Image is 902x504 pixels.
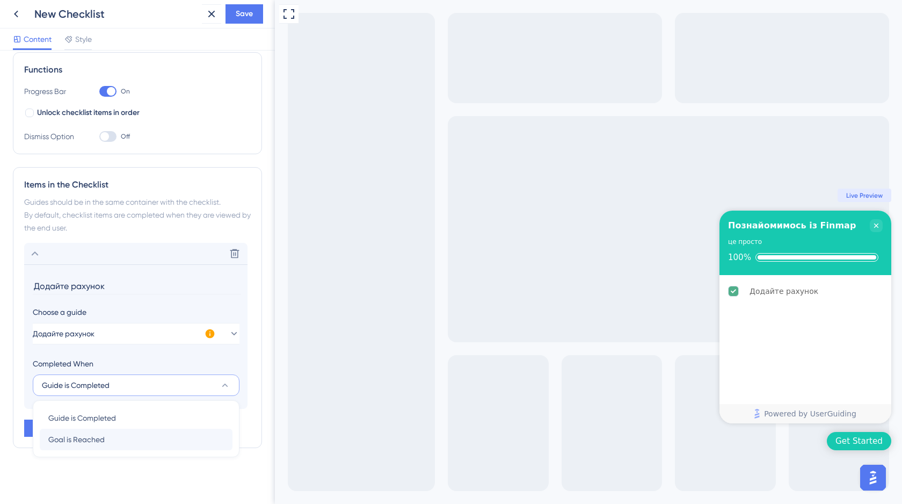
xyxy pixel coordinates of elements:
div: Dismiss Option [24,130,78,143]
div: Додайте рахунок is complete. [449,279,612,303]
input: Header [33,278,241,294]
button: Guide is Completed [33,375,239,396]
span: Style [75,33,92,46]
div: If you have any instructions or tips that could help me at this stage, I’d be grateful! [47,302,198,334]
div: Checklist progress: 100% [453,253,608,262]
div: Open Get Started checklist [552,432,616,450]
div: Choose a guide [33,306,239,319]
span: Guide is Completed [42,379,110,392]
div: Додайте рахунок [475,285,543,298]
div: Checklist Container [445,211,616,423]
div: New Checklist [34,6,198,21]
div: Completed When [33,357,239,370]
div: Footer [445,404,616,423]
div: Checklist items [445,275,616,403]
span: Powered by UserGuiding [489,407,581,420]
span: Live Preview [571,191,608,200]
div: Regarding the Enterprise plan — that might be a challenge, as I initially expected Starter pricin... [47,102,198,175]
div: Close [188,4,208,24]
button: go back [7,4,27,25]
div: Get Started [561,436,608,447]
button: Home [168,4,188,25]
button: Start recording [68,352,77,361]
img: Profile image for Diênifer [31,6,48,23]
button: Emoji picker [17,352,25,361]
button: Guide is Completed [40,407,232,429]
p: Active [52,13,74,24]
button: Gif picker [34,352,42,361]
h1: Diênifer [52,5,86,13]
div: Guides should be in the same container with the checklist. By default, checklist items are comple... [24,196,251,234]
span: Unlock checklist items in order [37,106,140,119]
iframe: UserGuiding AI Assistant Launcher [857,462,889,494]
div: To give you more context — we’re a financial management tool for SMBs (small and medium-sized bus... [47,181,198,297]
button: Додайте рахунок [33,323,239,344]
div: Close Checklist [595,219,608,232]
span: Content [24,33,52,46]
span: Guide is Completed [48,412,116,424]
textarea: Message… [9,329,206,348]
div: As for the demo — thank you, I’ll definitely use it a bit later. Right now, my goal is to build a... [47,23,198,96]
div: 100% [453,253,476,262]
button: Send a message… [184,348,201,365]
div: це просто [453,236,487,247]
button: Goal is Reached [40,429,232,450]
div: Items in the Checklist [24,178,251,191]
span: Goal is Reached [48,433,105,446]
button: Save [225,4,263,24]
span: Off [121,132,130,141]
button: Upload attachment [51,352,60,361]
span: Додайте рахунок [33,327,94,340]
div: Progress Bar [24,85,78,98]
span: On [121,87,130,96]
div: Познайомимось із Finmap [453,219,581,232]
div: Functions [24,63,251,76]
button: Add Item [24,420,110,437]
span: Save [236,8,253,20]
